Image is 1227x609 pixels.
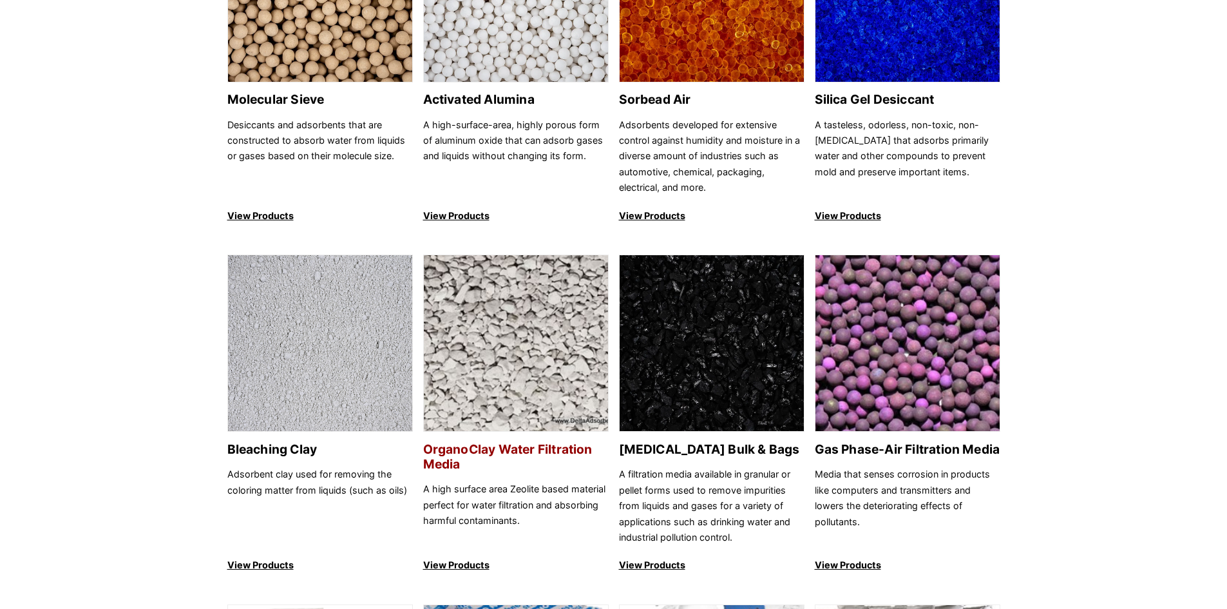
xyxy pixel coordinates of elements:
[423,208,609,224] p: View Products
[227,467,413,545] p: Adsorbent clay used for removing the coloring matter from liquids (such as oils)
[619,117,804,196] p: Adsorbents developed for extensive control against humidity and moisture in a diverse amount of i...
[619,92,804,107] h2: Sorbead Air
[815,255,1000,432] img: Gas Phase-Air Filtration Media
[620,255,804,432] img: Activated Carbon Bulk & Bags
[227,117,413,196] p: Desiccants and adsorbents that are constructed to absorb water from liquids or gases based on the...
[227,208,413,224] p: View Products
[619,442,804,457] h2: [MEDICAL_DATA] Bulk & Bags
[815,208,1000,224] p: View Products
[815,557,1000,573] p: View Products
[619,255,804,574] a: Activated Carbon Bulk & Bags [MEDICAL_DATA] Bulk & Bags A filtration media available in granular ...
[619,467,804,545] p: A filtration media available in granular or pellet forms used to remove impurities from liquids a...
[227,92,413,107] h2: Molecular Sieve
[227,442,413,457] h2: Bleaching Clay
[815,255,1000,574] a: Gas Phase-Air Filtration Media Gas Phase-Air Filtration Media Media that senses corrosion in prod...
[815,467,1000,545] p: Media that senses corrosion in products like computers and transmitters and lowers the deteriorat...
[423,255,609,574] a: OrganoClay Water Filtration Media OrganoClay Water Filtration Media A high surface area Zeolite b...
[228,255,412,432] img: Bleaching Clay
[619,208,804,224] p: View Products
[227,255,413,574] a: Bleaching Clay Bleaching Clay Adsorbent clay used for removing the coloring matter from liquids (...
[423,117,609,196] p: A high-surface-area, highly porous form of aluminum oxide that can adsorb gases and liquids witho...
[424,255,608,432] img: OrganoClay Water Filtration Media
[423,92,609,107] h2: Activated Alumina
[423,442,609,472] h2: OrganoClay Water Filtration Media
[619,557,804,573] p: View Products
[815,92,1000,107] h2: Silica Gel Desiccant
[815,117,1000,196] p: A tasteless, odorless, non-toxic, non-[MEDICAL_DATA] that adsorbs primarily water and other compo...
[423,481,609,545] p: A high surface area Zeolite based material perfect for water filtration and absorbing harmful con...
[423,557,609,573] p: View Products
[815,442,1000,457] h2: Gas Phase-Air Filtration Media
[227,557,413,573] p: View Products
